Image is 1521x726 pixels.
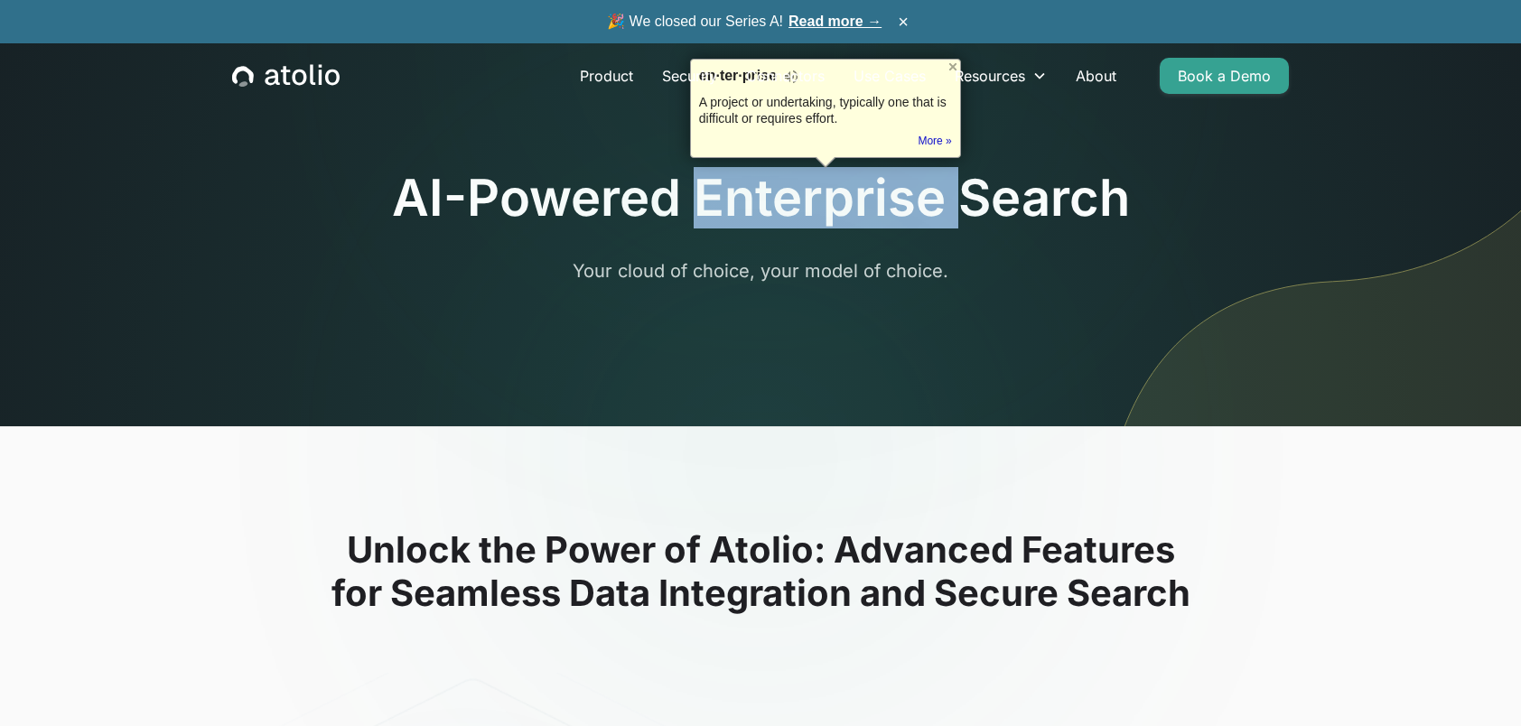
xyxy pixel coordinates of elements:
[1061,58,1131,94] a: About
[182,528,1339,615] h2: Unlock the Power of Atolio: Advanced Features for Seamless Data Integration and Secure Search
[788,14,882,29] a: Read more →
[732,58,839,94] a: Connectors
[839,58,940,94] a: Use Cases
[565,58,648,94] a: Product
[1160,58,1289,94] a: Book a Demo
[1431,639,1521,726] iframe: Chat Widget
[940,58,1061,94] div: Resources
[892,12,914,32] button: ×
[955,65,1025,87] div: Resources
[607,11,882,33] span: 🎉 We closed our Series A!
[414,257,1107,284] p: Your cloud of choice, your model of choice.
[392,168,1130,228] h1: AI-Powered Enterprise Search
[1097,7,1521,426] img: line
[232,64,340,88] a: home
[648,58,732,94] a: Security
